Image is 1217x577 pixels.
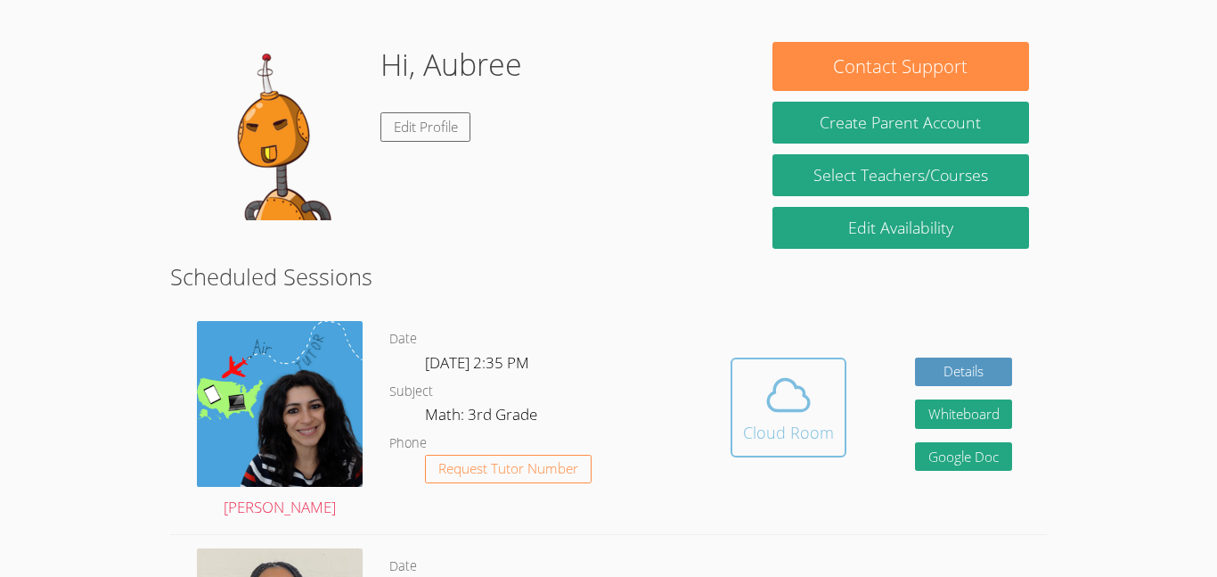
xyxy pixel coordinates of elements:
[772,42,1029,91] button: Contact Support
[915,442,1013,472] a: Google Doc
[915,400,1013,429] button: Whiteboard
[772,154,1029,196] a: Select Teachers/Courses
[772,207,1029,249] a: Edit Availability
[170,260,1047,293] h2: Scheduled Sessions
[425,455,592,484] button: Request Tutor Number
[197,321,363,521] a: [PERSON_NAME]
[188,42,366,220] img: default.png
[380,112,471,142] a: Edit Profile
[197,321,363,487] img: air%20tutor%20avatar.png
[731,358,846,457] button: Cloud Room
[915,358,1013,387] a: Details
[389,328,417,350] dt: Date
[389,433,427,455] dt: Phone
[438,462,578,475] span: Request Tutor Number
[772,102,1029,144] button: Create Parent Account
[425,402,541,433] dd: Math: 3rd Grade
[425,352,529,373] span: [DATE] 2:35 PM
[389,381,433,403] dt: Subject
[380,42,522,87] h1: Hi, Aubree
[743,420,834,445] div: Cloud Room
